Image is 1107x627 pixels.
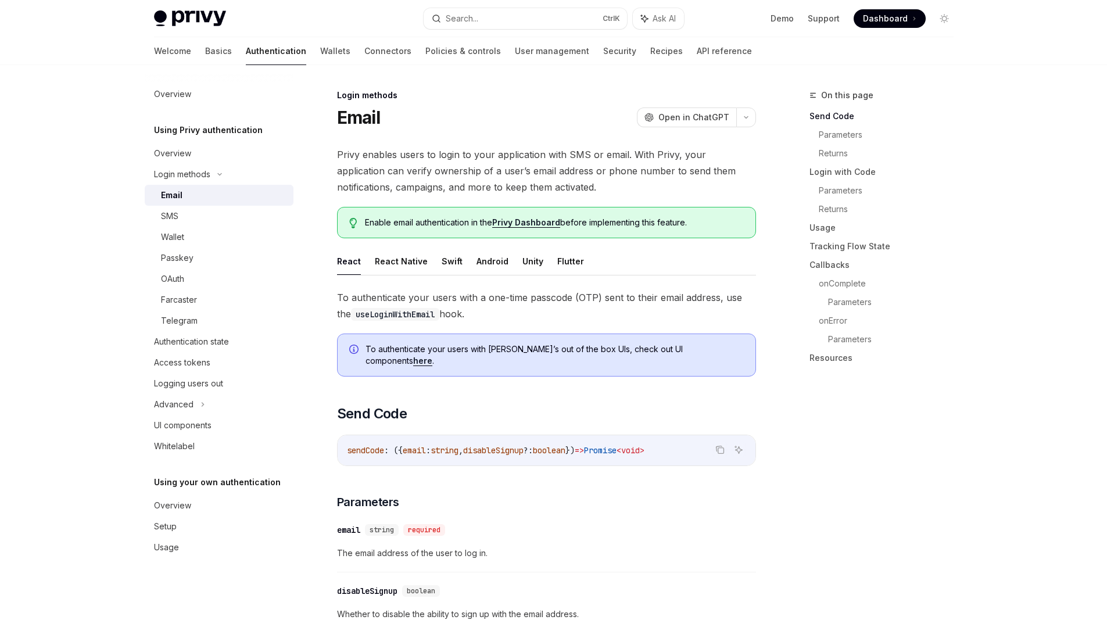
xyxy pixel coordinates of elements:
a: Overview [145,143,293,164]
a: Login with Code [809,163,963,181]
span: Open in ChatGPT [658,112,729,123]
span: < [617,445,621,456]
div: Wallet [161,230,184,244]
a: Parameters [819,181,963,200]
span: Ask AI [653,13,676,24]
a: here [413,356,432,366]
button: Search...CtrlK [424,8,627,29]
button: Unity [522,248,543,275]
div: UI components [154,418,212,432]
a: Returns [819,200,963,218]
a: Usage [145,537,293,558]
a: Logging users out [145,373,293,394]
span: string [431,445,458,456]
div: Search... [446,12,478,26]
span: Dashboard [863,13,908,24]
span: string [370,525,394,535]
button: Open in ChatGPT [637,108,736,127]
a: Authentication [246,37,306,65]
span: Enable email authentication in the before implementing this feature. [365,217,743,228]
button: Copy the contents from the code block [712,442,728,457]
span: boolean [533,445,565,456]
button: Toggle dark mode [935,9,954,28]
span: > [640,445,644,456]
a: OAuth [145,268,293,289]
a: Overview [145,84,293,105]
a: onError [819,311,963,330]
span: Promise [584,445,617,456]
span: => [575,445,584,456]
div: required [403,524,445,536]
div: Overview [154,499,191,513]
div: Advanced [154,397,194,411]
a: Tracking Flow State [809,237,963,256]
div: Login methods [154,167,210,181]
span: Send Code [337,404,407,423]
div: Telegram [161,314,198,328]
div: Farcaster [161,293,197,307]
a: onComplete [819,274,963,293]
a: Access tokens [145,352,293,373]
a: Telegram [145,310,293,331]
a: Overview [145,495,293,516]
div: Whitelabel [154,439,195,453]
span: : ({ [384,445,403,456]
div: OAuth [161,272,184,286]
span: To authenticate your users with [PERSON_NAME]’s out of the box UIs, check out UI components . [366,343,744,367]
span: disableSignup [463,445,524,456]
span: : [426,445,431,456]
span: , [458,445,463,456]
div: Overview [154,146,191,160]
div: Overview [154,87,191,101]
svg: Tip [349,218,357,228]
a: User management [515,37,589,65]
span: void [621,445,640,456]
a: Setup [145,516,293,537]
span: email [403,445,426,456]
span: }) [565,445,575,456]
button: Ask AI [633,8,684,29]
a: Parameters [828,330,963,349]
a: Parameters [819,126,963,144]
div: SMS [161,209,178,223]
a: Policies & controls [425,37,501,65]
span: Privy enables users to login to your application with SMS or email. With Privy, your application ... [337,146,756,195]
a: Email [145,185,293,206]
div: Passkey [161,251,194,265]
button: React Native [375,248,428,275]
a: Usage [809,218,963,237]
div: Logging users out [154,377,223,390]
h5: Using Privy authentication [154,123,263,137]
h5: Using your own authentication [154,475,281,489]
div: disableSignup [337,585,397,597]
a: Resources [809,349,963,367]
span: Ctrl K [603,14,620,23]
a: Send Code [809,107,963,126]
div: Access tokens [154,356,210,370]
code: useLoginWithEmail [351,308,439,321]
a: Demo [771,13,794,24]
div: Authentication state [154,335,229,349]
span: Parameters [337,494,399,510]
button: Android [477,248,508,275]
span: boolean [407,586,435,596]
span: The email address of the user to log in. [337,546,756,560]
a: Recipes [650,37,683,65]
a: Passkey [145,248,293,268]
a: Welcome [154,37,191,65]
h1: Email [337,107,380,128]
button: Swift [442,248,463,275]
span: On this page [821,88,873,102]
a: SMS [145,206,293,227]
a: Authentication state [145,331,293,352]
a: Privy Dashboard [492,217,560,228]
a: Support [808,13,840,24]
div: Usage [154,540,179,554]
button: Ask AI [731,442,746,457]
div: Email [161,188,182,202]
div: Setup [154,519,177,533]
img: light logo [154,10,226,27]
a: Returns [819,144,963,163]
button: React [337,248,361,275]
a: Farcaster [145,289,293,310]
